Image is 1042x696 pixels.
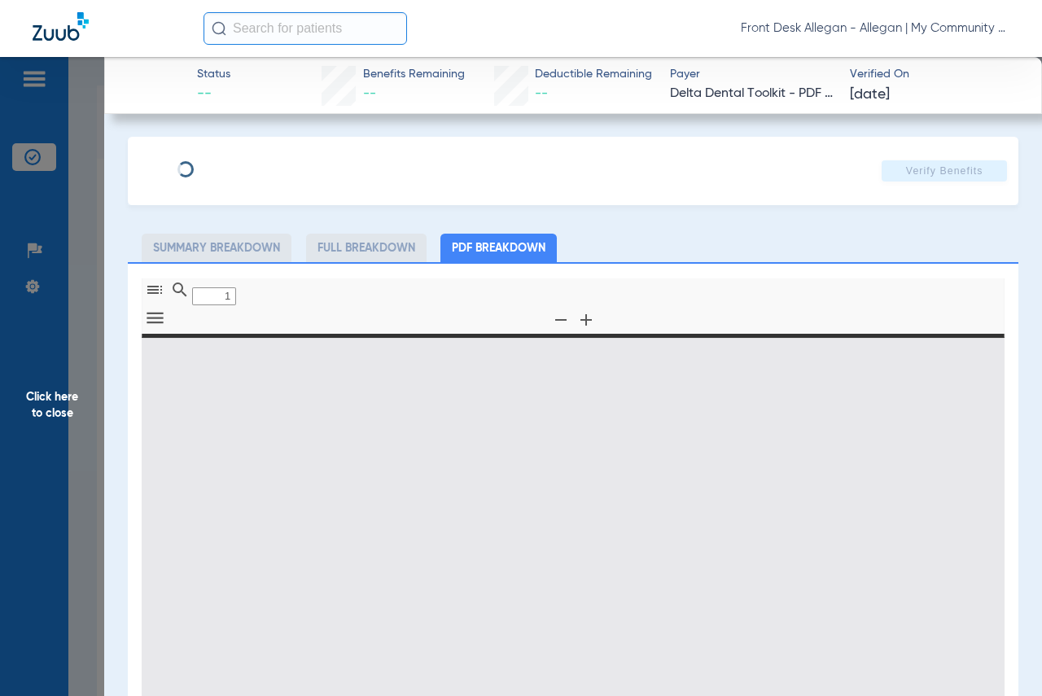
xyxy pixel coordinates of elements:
svg: Tools [144,307,166,329]
pdf-shy-button: Toggle Sidebar [142,290,167,302]
span: [DATE] [850,85,890,105]
button: Zoom In [572,309,600,332]
button: Zoom Out [547,309,575,332]
img: Search Icon [212,21,226,36]
button: Tools [141,309,169,330]
button: Toggle Sidebar [141,278,169,302]
input: Search for patients [204,12,407,45]
button: Find in Document [166,278,194,302]
span: -- [363,87,376,100]
pdf-shy-button: Zoom In [573,320,598,332]
li: Summary Breakdown [142,234,291,262]
pdf-shy-button: Find in Document [167,290,192,302]
span: -- [197,84,230,104]
img: Zuub Logo [33,12,89,41]
span: Verified On [850,66,1015,83]
span: Status [197,66,230,83]
li: PDF Breakdown [440,234,557,262]
span: Payer [670,66,835,83]
span: Deductible Remaining [535,66,652,83]
iframe: Chat Widget [961,618,1042,696]
pdf-shy-button: Zoom Out [548,320,573,332]
span: -- [535,87,548,100]
span: Delta Dental Toolkit - PDF - Bot [670,84,835,104]
input: Page [192,287,236,305]
li: Full Breakdown [306,234,427,262]
span: Benefits Remaining [363,66,465,83]
span: Front Desk Allegan - Allegan | My Community Dental Centers [741,20,1009,37]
